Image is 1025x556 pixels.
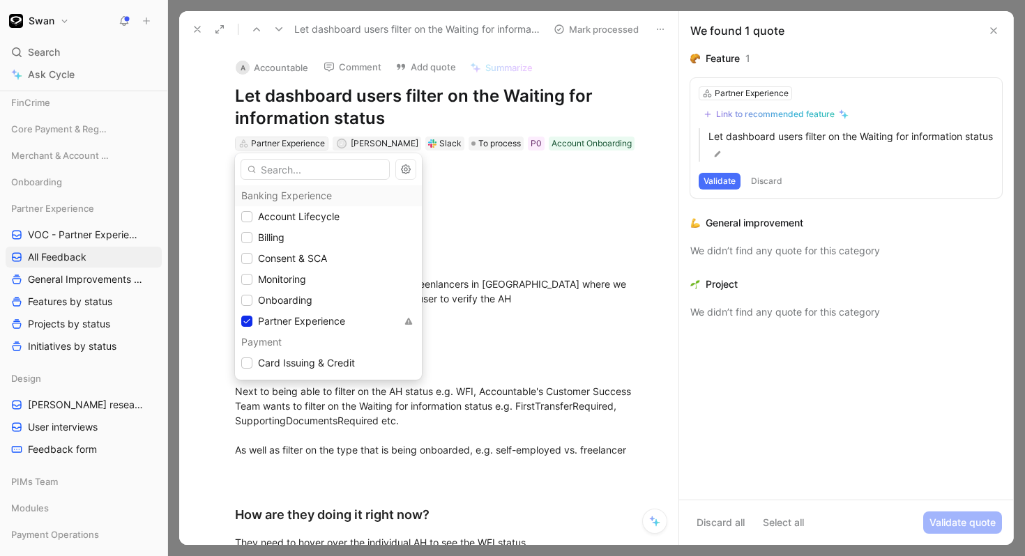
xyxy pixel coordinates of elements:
[258,273,306,285] span: Monitoring
[258,294,312,306] span: Onboarding
[258,252,327,264] span: Consent & SCA
[258,210,340,222] span: Account Lifecycle
[258,231,284,243] span: Billing
[258,315,345,327] span: Partner Experience
[258,357,355,369] span: Card Issuing & Credit
[241,159,390,180] input: Search...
